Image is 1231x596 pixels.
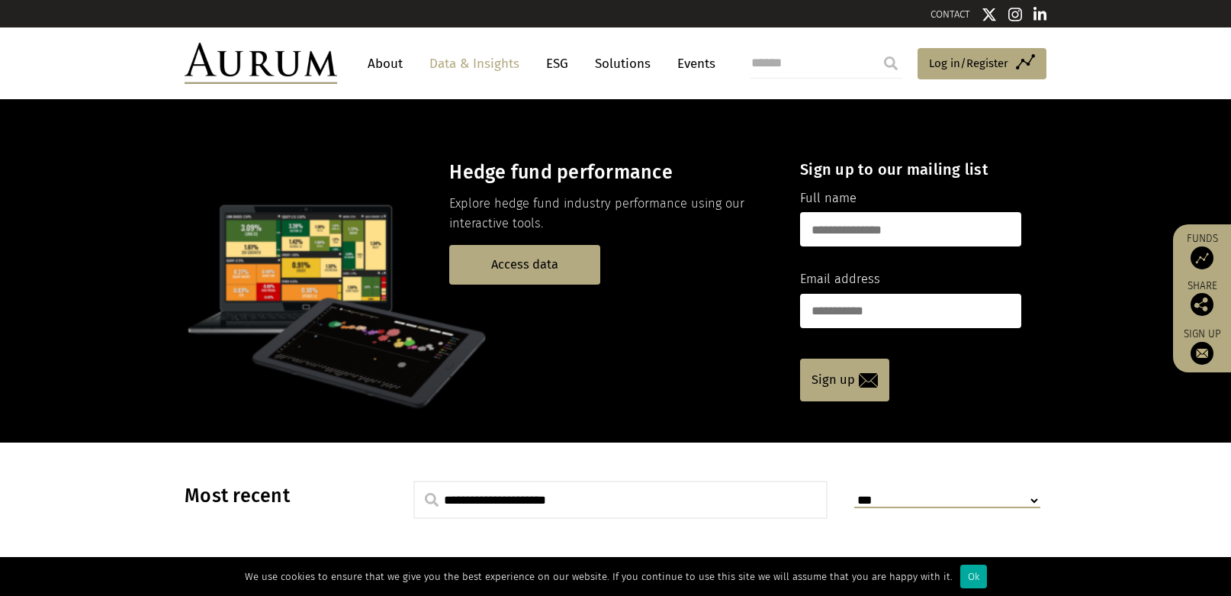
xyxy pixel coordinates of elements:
[800,269,880,289] label: Email address
[876,48,906,79] input: Submit
[800,160,1021,179] h4: Sign up to our mailing list
[859,373,878,388] img: email-icon
[1008,7,1022,22] img: Instagram icon
[1181,281,1223,316] div: Share
[587,50,658,78] a: Solutions
[1181,232,1223,269] a: Funds
[800,188,857,208] label: Full name
[670,50,715,78] a: Events
[185,485,375,507] h3: Most recent
[422,50,527,78] a: Data & Insights
[1191,293,1213,316] img: Share this post
[929,54,1008,72] span: Log in/Register
[538,50,576,78] a: ESG
[449,194,773,234] p: Explore hedge fund industry performance using our interactive tools.
[982,7,997,22] img: Twitter icon
[449,161,773,184] h3: Hedge fund performance
[930,8,970,20] a: CONTACT
[1191,246,1213,269] img: Access Funds
[449,245,600,284] a: Access data
[800,359,889,401] a: Sign up
[960,565,987,588] div: Ok
[425,493,439,507] img: search.svg
[918,48,1046,80] a: Log in/Register
[1033,7,1047,22] img: Linkedin icon
[185,43,337,84] img: Aurum
[360,50,410,78] a: About
[1191,342,1213,365] img: Sign up to our newsletter
[1181,327,1223,365] a: Sign up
